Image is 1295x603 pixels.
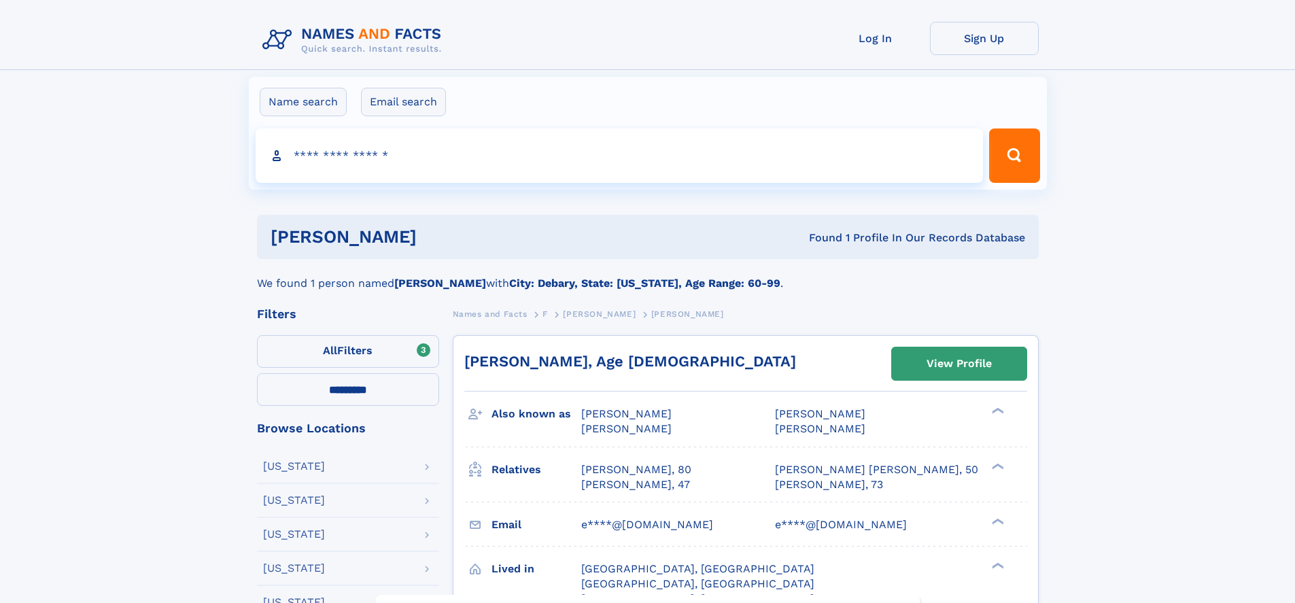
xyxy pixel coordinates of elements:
[581,407,672,420] span: [PERSON_NAME]
[257,422,439,434] div: Browse Locations
[542,309,548,319] span: F
[491,458,581,481] h3: Relatives
[257,308,439,320] div: Filters
[927,348,992,379] div: View Profile
[257,335,439,368] label: Filters
[775,407,865,420] span: [PERSON_NAME]
[542,305,548,322] a: F
[394,277,486,290] b: [PERSON_NAME]
[651,309,724,319] span: [PERSON_NAME]
[930,22,1039,55] a: Sign Up
[263,461,325,472] div: [US_STATE]
[821,22,930,55] a: Log In
[491,402,581,426] h3: Also known as
[892,347,1026,380] a: View Profile
[260,88,347,116] label: Name search
[257,259,1039,292] div: We found 1 person named with .
[263,495,325,506] div: [US_STATE]
[988,462,1005,470] div: ❯
[581,477,690,492] a: [PERSON_NAME], 47
[775,422,865,435] span: [PERSON_NAME]
[263,529,325,540] div: [US_STATE]
[989,128,1039,183] button: Search Button
[988,561,1005,570] div: ❯
[263,563,325,574] div: [US_STATE]
[563,305,636,322] a: [PERSON_NAME]
[453,305,528,322] a: Names and Facts
[491,557,581,581] h3: Lived in
[323,344,337,357] span: All
[257,22,453,58] img: Logo Names and Facts
[509,277,780,290] b: City: Debary, State: [US_STATE], Age Range: 60-99
[271,228,613,245] h1: [PERSON_NAME]
[563,309,636,319] span: [PERSON_NAME]
[988,407,1005,415] div: ❯
[612,230,1025,245] div: Found 1 Profile In Our Records Database
[491,513,581,536] h3: Email
[581,577,814,590] span: [GEOGRAPHIC_DATA], [GEOGRAPHIC_DATA]
[988,517,1005,526] div: ❯
[775,477,883,492] a: [PERSON_NAME], 73
[581,562,814,575] span: [GEOGRAPHIC_DATA], [GEOGRAPHIC_DATA]
[361,88,446,116] label: Email search
[775,462,978,477] a: [PERSON_NAME] [PERSON_NAME], 50
[581,422,672,435] span: [PERSON_NAME]
[581,462,691,477] a: [PERSON_NAME], 80
[464,353,796,370] a: [PERSON_NAME], Age [DEMOGRAPHIC_DATA]
[256,128,984,183] input: search input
